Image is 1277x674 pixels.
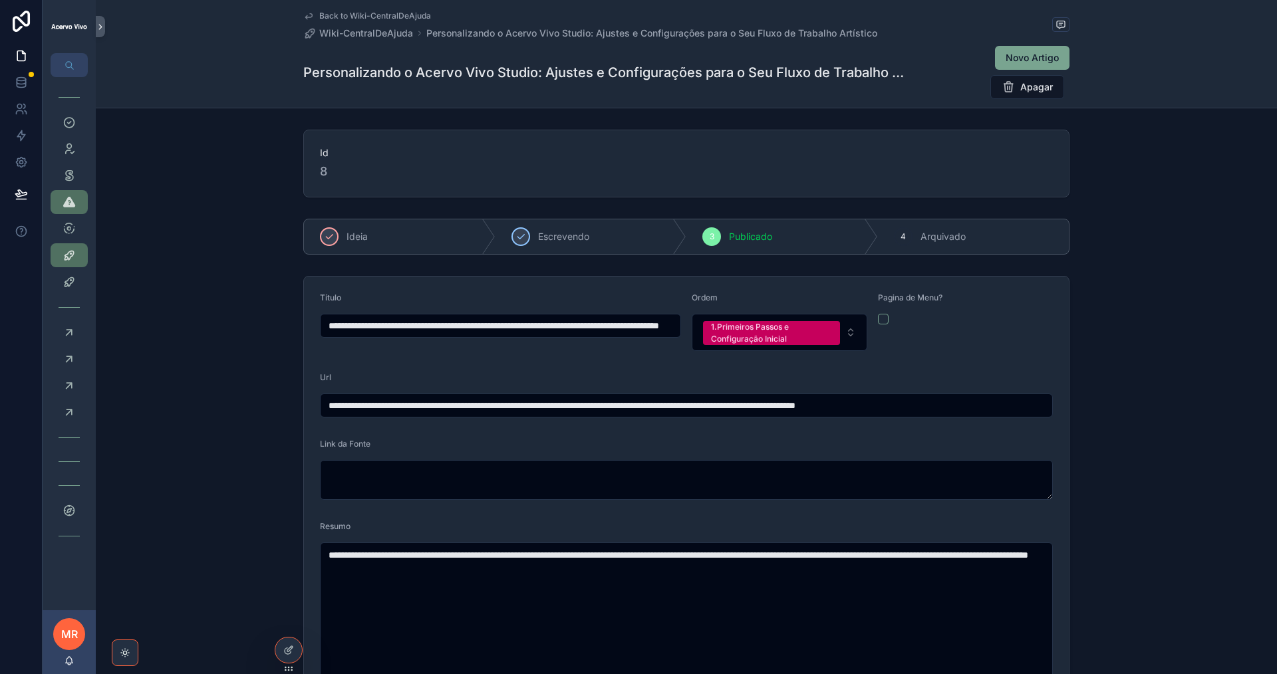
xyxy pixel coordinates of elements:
div: scrollable content [43,77,96,564]
span: Escrevendo [538,230,589,243]
a: Wiki-CentralDeAjuda [303,27,413,40]
span: Back to Wiki-CentralDeAjuda [319,11,431,21]
span: MR [61,626,78,642]
img: App logo [51,23,88,30]
a: Personalizando o Acervo Vivo Studio: Ajustes e Configurações para o Seu Fluxo de Trabalho Artístico [426,27,877,40]
span: 4 [901,231,906,242]
span: Link da Fonte [320,439,370,449]
span: Título [320,292,341,302]
span: Id [320,146,1053,160]
span: Publicado [729,230,772,243]
span: Ideia [347,230,368,243]
a: Back to Wiki-CentralDeAjuda [303,11,431,21]
span: Ordem [692,292,718,302]
span: Url [320,372,331,382]
span: 3 [710,231,714,242]
span: Apagar [1020,80,1053,94]
span: Resumo [320,521,351,531]
div: 1.Primeiros Passos e Configuração Inicial [711,321,832,345]
span: Wiki-CentralDeAjuda [319,27,413,40]
span: Pagina de Menu? [878,292,942,302]
button: Apagar [990,75,1064,99]
button: Novo Artigo [995,46,1069,70]
span: Arquivado [921,230,966,243]
h1: Personalizando o Acervo Vivo Studio: Ajustes e Configurações para o Seu Fluxo de Trabalho Artístico [303,63,909,82]
button: Select Button [692,314,867,351]
span: Novo Artigo [1006,51,1059,64]
span: 8 [320,162,1053,181]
